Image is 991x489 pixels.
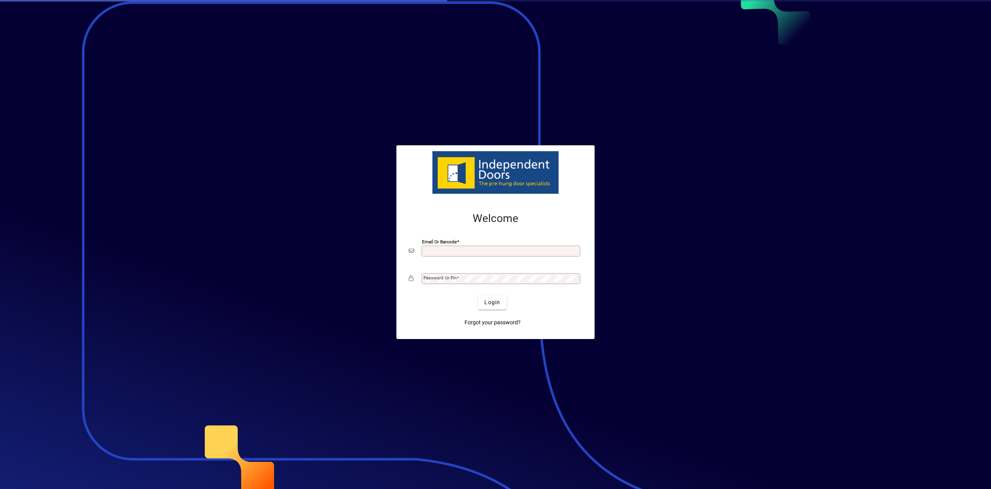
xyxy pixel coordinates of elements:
mat-label: Password or Pin [423,275,457,281]
span: Login [484,298,500,306]
button: Login [478,296,506,310]
span: Forgot your password? [465,319,521,327]
mat-label: Email or Barcode [422,239,457,244]
a: Forgot your password? [461,316,524,330]
h2: Welcome [409,212,582,225]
